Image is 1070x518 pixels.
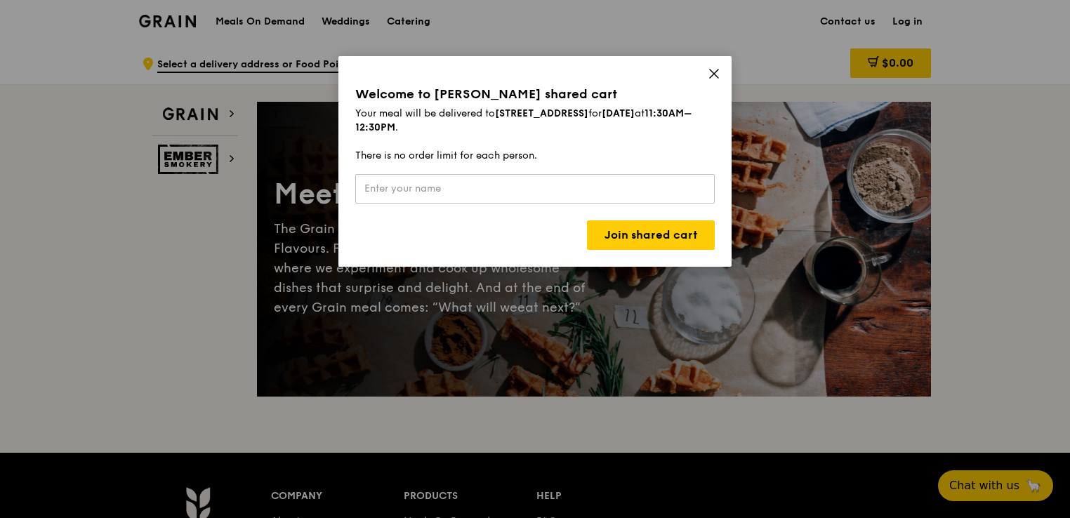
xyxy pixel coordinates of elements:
input: Enter your name [355,174,715,204]
strong: [STREET_ADDRESS] [495,107,588,119]
a: Join shared cart [587,220,715,250]
div: Welcome to [PERSON_NAME] shared cart [355,84,715,104]
div: Your meal will be delivered to for at . There is no order limit for each person. [355,107,715,163]
strong: [DATE] [602,107,635,119]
